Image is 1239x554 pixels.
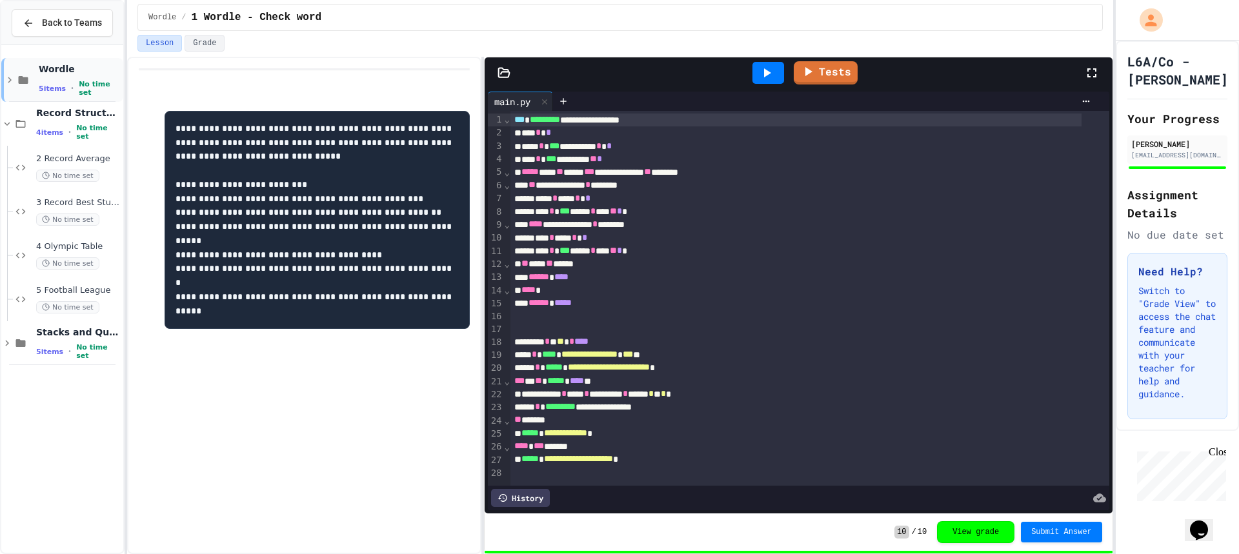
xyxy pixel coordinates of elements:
[5,5,89,82] div: Chat with us now!Close
[488,440,504,453] div: 26
[36,285,121,296] span: 5 Football League
[181,12,186,23] span: /
[488,336,504,349] div: 18
[488,284,504,297] div: 14
[36,301,99,313] span: No time set
[504,167,510,177] span: Fold line
[488,467,504,480] div: 28
[488,206,504,219] div: 8
[36,170,99,182] span: No time set
[504,259,510,269] span: Fold line
[36,241,121,252] span: 4 Olympic Table
[1138,284,1216,401] p: Switch to "Grade View" to access the chat feature and communicate with your teacher for help and ...
[1021,522,1102,542] button: Submit Answer
[488,401,504,414] div: 23
[488,153,504,166] div: 4
[1132,446,1226,501] iframe: chat widget
[488,232,504,244] div: 10
[488,349,504,362] div: 19
[185,35,225,52] button: Grade
[1131,138,1224,150] div: [PERSON_NAME]
[488,415,504,428] div: 24
[488,179,504,192] div: 6
[68,346,71,357] span: •
[491,489,550,507] div: History
[76,343,121,360] span: No time set
[39,63,121,75] span: Wordle
[488,310,504,323] div: 16
[488,192,504,205] div: 7
[488,375,504,388] div: 21
[504,114,510,124] span: Fold line
[36,213,99,226] span: No time set
[937,521,1014,543] button: View grade
[912,527,916,537] span: /
[488,258,504,271] div: 12
[36,348,63,356] span: 5 items
[794,61,858,84] a: Tests
[488,114,504,126] div: 1
[68,127,71,137] span: •
[42,16,102,30] span: Back to Teams
[137,35,182,52] button: Lesson
[488,219,504,232] div: 9
[1127,186,1227,222] h2: Assignment Details
[1131,150,1224,160] div: [EMAIL_ADDRESS][DOMAIN_NAME]
[71,83,74,94] span: •
[39,84,66,93] span: 5 items
[504,415,510,426] span: Fold line
[1185,502,1226,541] iframe: chat widget
[488,454,504,467] div: 27
[488,126,504,139] div: 2
[894,526,909,539] span: 10
[36,257,99,270] span: No time set
[36,153,121,164] span: 2 Record Average
[1127,110,1227,128] h2: Your Progress
[1031,527,1092,537] span: Submit Answer
[1138,264,1216,279] h3: Need Help?
[488,92,553,111] div: main.py
[504,180,510,190] span: Fold line
[79,80,121,97] span: No time set
[36,128,63,137] span: 4 items
[488,323,504,336] div: 17
[488,297,504,310] div: 15
[918,527,927,537] span: 10
[148,12,176,23] span: Wordle
[76,124,121,141] span: No time set
[488,95,537,108] div: main.py
[488,388,504,401] div: 22
[36,107,121,119] span: Record Structures
[36,197,121,208] span: 3 Record Best Student
[488,428,504,440] div: 25
[36,326,121,338] span: Stacks and Queues
[488,140,504,153] div: 3
[192,10,322,25] span: 1 Wordle - Check word
[1127,52,1228,88] h1: L6A/Co - [PERSON_NAME]
[12,9,113,37] button: Back to Teams
[504,285,510,295] span: Fold line
[488,362,504,375] div: 20
[1127,227,1227,242] div: No due date set
[488,166,504,179] div: 5
[1126,5,1166,35] div: My Account
[488,271,504,284] div: 13
[504,219,510,230] span: Fold line
[504,376,510,386] span: Fold line
[504,442,510,452] span: Fold line
[488,245,504,258] div: 11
